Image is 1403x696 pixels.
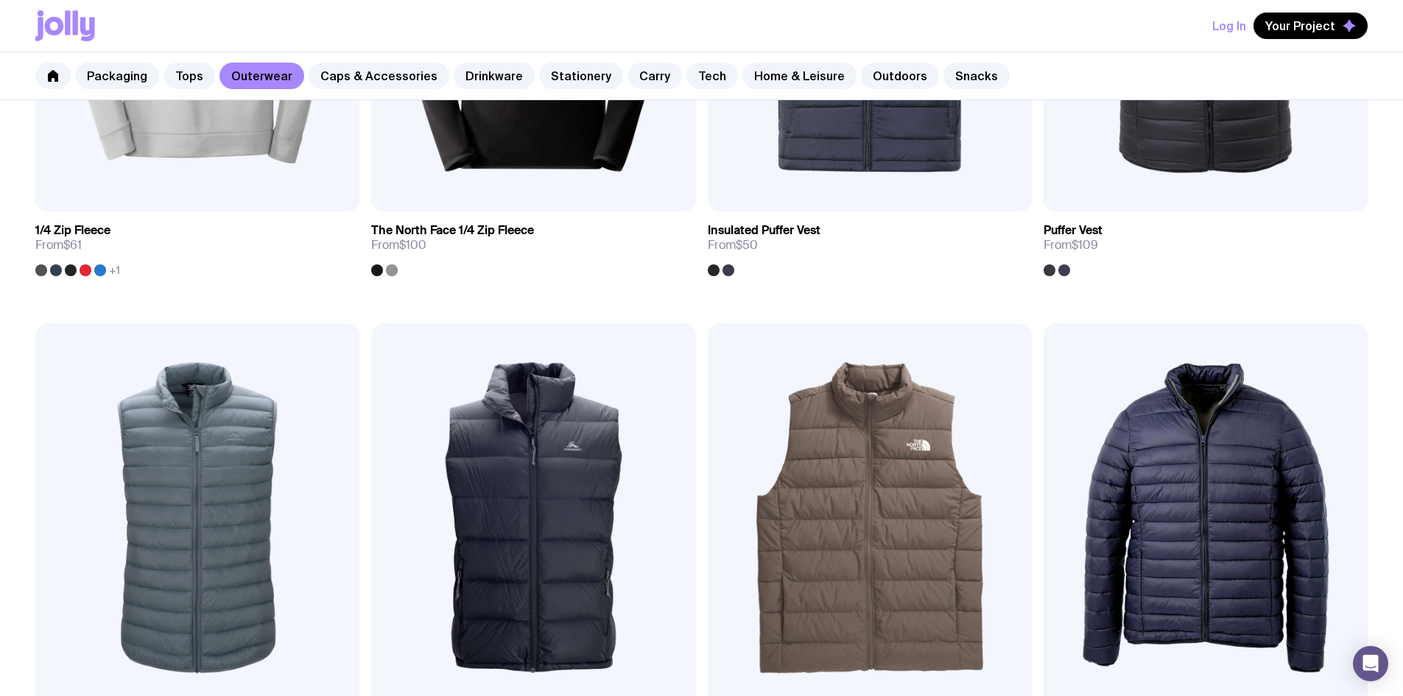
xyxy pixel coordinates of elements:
h3: The North Face 1/4 Zip Fleece [371,223,534,238]
span: $100 [399,237,426,253]
a: Drinkware [454,63,535,89]
span: From [1044,238,1098,253]
span: From [708,238,758,253]
h3: 1/4 Zip Fleece [35,223,110,238]
div: Open Intercom Messenger [1353,646,1388,681]
button: Log In [1212,13,1246,39]
span: $61 [63,237,82,253]
a: Tops [163,63,215,89]
a: Outdoors [861,63,939,89]
h3: Puffer Vest [1044,223,1103,238]
button: Your Project [1253,13,1368,39]
a: Outerwear [219,63,304,89]
a: Home & Leisure [742,63,857,89]
a: Insulated Puffer VestFrom$50 [708,211,1032,276]
a: Stationery [539,63,623,89]
h3: Insulated Puffer Vest [708,223,820,238]
span: Your Project [1265,18,1335,33]
span: +1 [109,264,120,276]
a: Snacks [943,63,1010,89]
a: 1/4 Zip FleeceFrom$61+1 [35,211,359,276]
span: From [35,238,82,253]
a: Caps & Accessories [309,63,449,89]
span: $109 [1072,237,1098,253]
span: $50 [736,237,758,253]
a: Packaging [75,63,159,89]
a: Tech [686,63,738,89]
a: Carry [627,63,682,89]
a: Puffer VestFrom$109 [1044,211,1368,276]
span: From [371,238,426,253]
a: The North Face 1/4 Zip FleeceFrom$100 [371,211,695,276]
